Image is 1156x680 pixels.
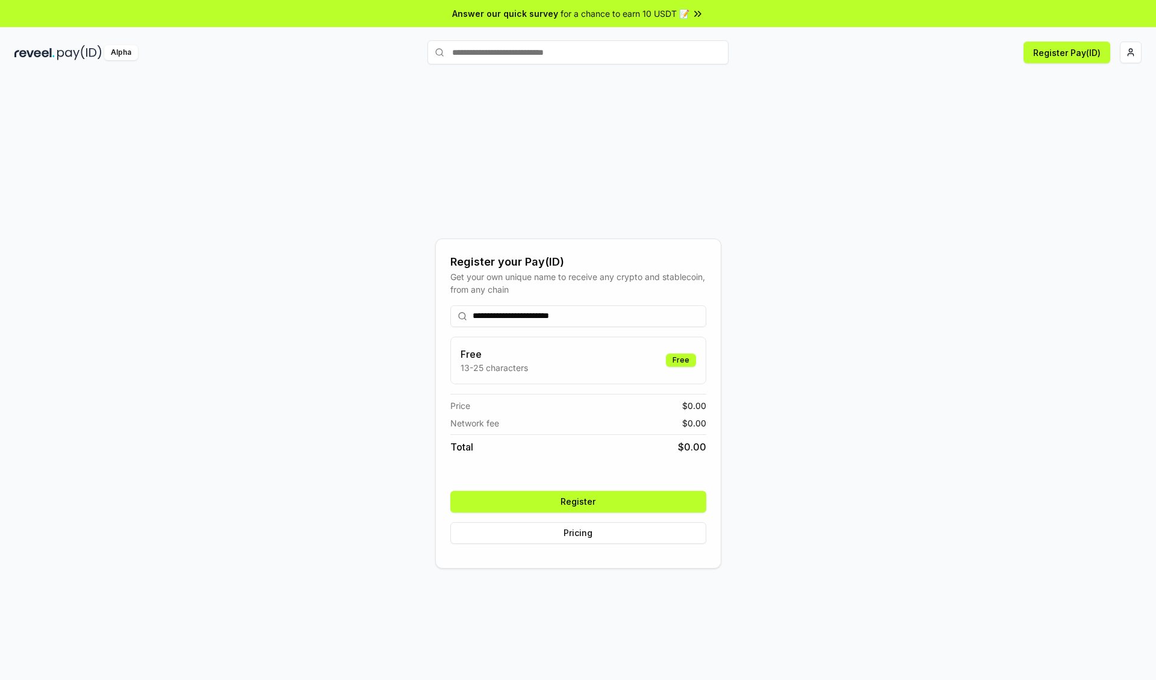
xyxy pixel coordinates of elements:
[450,254,706,270] div: Register your Pay(ID)
[682,417,706,429] span: $ 0.00
[450,522,706,544] button: Pricing
[461,361,528,374] p: 13-25 characters
[104,45,138,60] div: Alpha
[452,7,558,20] span: Answer our quick survey
[666,354,696,367] div: Free
[561,7,689,20] span: for a chance to earn 10 USDT 📝
[1024,42,1110,63] button: Register Pay(ID)
[450,491,706,513] button: Register
[57,45,102,60] img: pay_id
[461,347,528,361] h3: Free
[450,417,499,429] span: Network fee
[450,270,706,296] div: Get your own unique name to receive any crypto and stablecoin, from any chain
[14,45,55,60] img: reveel_dark
[450,399,470,412] span: Price
[450,440,473,454] span: Total
[678,440,706,454] span: $ 0.00
[682,399,706,412] span: $ 0.00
